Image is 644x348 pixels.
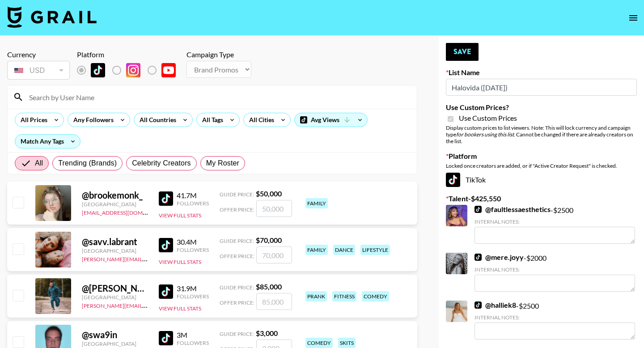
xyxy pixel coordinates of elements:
[82,247,148,254] div: [GEOGRAPHIC_DATA]
[159,259,201,265] button: View Full Stats
[177,293,209,300] div: Followers
[126,63,140,77] img: Instagram
[68,113,115,127] div: Any Followers
[220,206,254,213] span: Offer Price:
[244,113,276,127] div: All Cities
[220,238,254,244] span: Guide Price:
[206,158,239,169] span: My Roster
[256,200,292,217] input: 50,000
[177,340,209,346] div: Followers
[256,189,282,198] strong: $ 50,000
[82,190,148,201] div: @ brookemonk_
[475,301,635,340] div: - $ 2500
[220,253,254,259] span: Offer Price:
[7,59,70,81] div: Currency is locked to USD
[15,135,80,148] div: Match Any Tags
[177,331,209,340] div: 3M
[159,238,173,252] img: TikTok
[305,245,328,255] div: family
[305,291,327,301] div: prank
[82,294,148,301] div: [GEOGRAPHIC_DATA]
[134,113,178,127] div: All Countries
[159,331,173,345] img: TikTok
[82,254,214,263] a: [PERSON_NAME][EMAIL_ADDRESS][DOMAIN_NAME]
[77,61,183,80] div: List locked to TikTok.
[360,245,390,255] div: lifestyle
[475,218,635,225] div: Internal Notes:
[256,329,278,337] strong: $ 3,000
[305,198,328,208] div: family
[624,9,642,27] button: open drawer
[161,63,176,77] img: YouTube
[332,291,356,301] div: fitness
[159,305,201,312] button: View Full Stats
[475,206,482,213] img: TikTok
[7,6,97,28] img: Grail Talent
[186,50,251,59] div: Campaign Type
[159,212,201,219] button: View Full Stats
[24,90,411,104] input: Search by User Name
[256,293,292,310] input: 85,000
[82,236,148,247] div: @ savv.labrant
[475,205,551,214] a: @faultlessaesthetics
[82,201,148,208] div: [GEOGRAPHIC_DATA]
[446,152,637,161] label: Platform
[475,266,635,273] div: Internal Notes:
[446,173,460,187] img: TikTok
[475,254,482,261] img: TikTok
[177,191,209,200] div: 41.7M
[177,238,209,246] div: 30.4M
[446,194,637,203] label: Talent - $ 425,550
[305,338,333,348] div: comedy
[82,208,172,216] a: [EMAIL_ADDRESS][DOMAIN_NAME]
[9,63,68,78] div: USD
[475,205,635,244] div: - $ 2500
[475,301,482,309] img: TikTok
[475,314,635,321] div: Internal Notes:
[177,284,209,293] div: 31.9M
[338,338,356,348] div: skits
[58,158,117,169] span: Trending (Brands)
[220,331,254,337] span: Guide Price:
[475,301,516,310] a: @halliek8
[446,103,637,112] label: Use Custom Prices?
[459,114,517,123] span: Use Custom Prices
[82,340,148,347] div: [GEOGRAPHIC_DATA]
[77,50,183,59] div: Platform
[446,124,637,144] div: Display custom prices to list viewers. Note: This will lock currency and campaign type . Cannot b...
[91,63,105,77] img: TikTok
[197,113,225,127] div: All Tags
[220,284,254,291] span: Guide Price:
[295,113,367,127] div: Avg Views
[456,131,514,138] em: for bookers using this list
[220,299,254,306] span: Offer Price:
[446,43,479,61] button: Save
[333,245,355,255] div: dance
[35,158,43,169] span: All
[159,191,173,206] img: TikTok
[82,301,214,309] a: [PERSON_NAME][EMAIL_ADDRESS][DOMAIN_NAME]
[159,284,173,299] img: TikTok
[132,158,191,169] span: Celebrity Creators
[82,329,148,340] div: @ swa9in
[446,162,637,169] div: Locked once creators are added, or if "Active Creator Request" is checked.
[256,282,282,291] strong: $ 85,000
[15,113,49,127] div: All Prices
[256,236,282,244] strong: $ 70,000
[220,191,254,198] span: Guide Price:
[256,246,292,263] input: 70,000
[362,291,389,301] div: comedy
[82,283,148,294] div: @ [PERSON_NAME].[PERSON_NAME]
[446,173,637,187] div: TikTok
[446,68,637,77] label: List Name
[177,246,209,253] div: Followers
[177,200,209,207] div: Followers
[475,253,635,292] div: - $ 2000
[475,253,524,262] a: @mere.joyy
[7,50,70,59] div: Currency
